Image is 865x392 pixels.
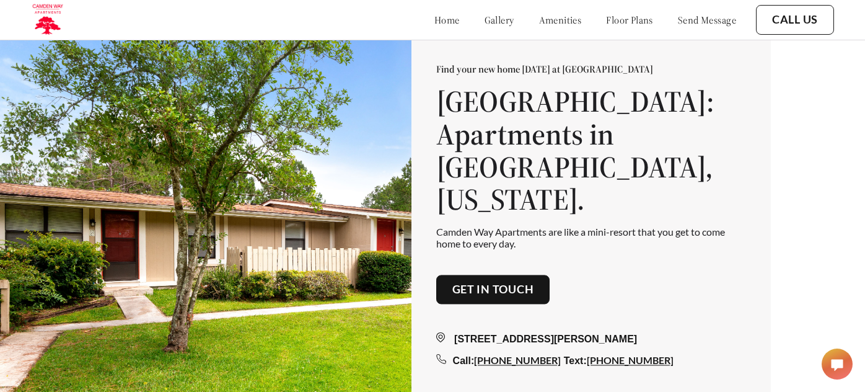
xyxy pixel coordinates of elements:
[31,3,64,37] img: camden_logo.png
[436,275,550,305] button: Get in touch
[453,356,475,367] span: Call:
[434,14,460,26] a: home
[436,332,746,347] div: [STREET_ADDRESS][PERSON_NAME]
[587,355,674,367] a: [PHONE_NUMBER]
[436,226,746,250] p: Camden Way Apartments are like a mini-resort that you get to come home to every day.
[564,356,587,367] span: Text:
[474,355,561,367] a: [PHONE_NUMBER]
[436,85,746,216] h1: [GEOGRAPHIC_DATA]: Apartments in [GEOGRAPHIC_DATA], [US_STATE].
[539,14,582,26] a: amenities
[606,14,653,26] a: floor plans
[452,283,534,296] a: Get in touch
[436,63,746,75] p: Find your new home [DATE] at [GEOGRAPHIC_DATA]
[485,14,514,26] a: gallery
[772,13,818,27] a: Call Us
[678,14,736,26] a: send message
[756,5,834,35] button: Call Us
